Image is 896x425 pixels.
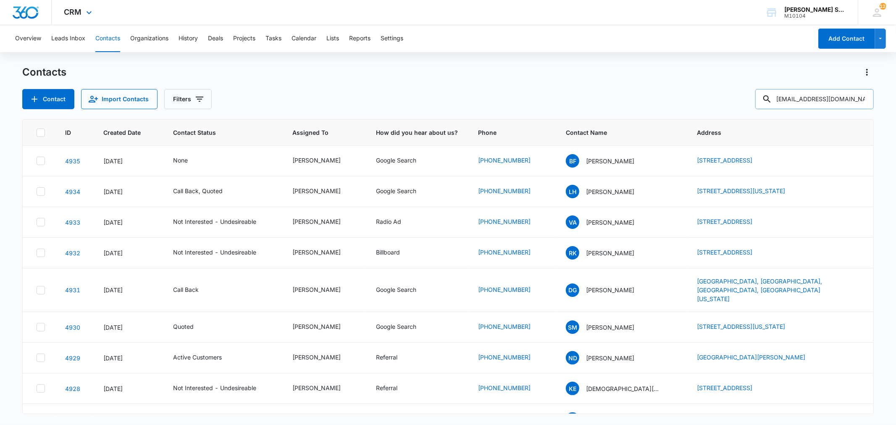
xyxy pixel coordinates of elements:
[376,353,413,363] div: How did you hear about us? - Referral - Select to Edit Field
[376,248,400,257] div: Billboard
[566,351,649,365] div: Contact Name - Nick Dammann - Select to Edit Field
[376,322,431,332] div: How did you hear about us? - Google Search - Select to Edit Field
[860,66,874,79] button: Actions
[566,283,649,297] div: Contact Name - Divanshi Gupta - Select to Edit Field
[173,186,238,197] div: Contact Status - Call Back, Quoted - Select to Edit Field
[697,278,822,302] a: [GEOGRAPHIC_DATA], [GEOGRAPHIC_DATA], [GEOGRAPHIC_DATA], [GEOGRAPHIC_DATA][US_STATE]
[586,323,634,332] p: [PERSON_NAME]
[376,353,397,362] div: Referral
[376,186,431,197] div: How did you hear about us? - Google Search - Select to Edit Field
[478,322,546,332] div: Phone - (513) 488-2888 - Select to Edit Field
[326,25,339,52] button: Lists
[173,248,256,257] div: Not Interested - Undesireable
[818,29,875,49] button: Add Contact
[292,186,341,195] div: [PERSON_NAME]
[478,156,531,165] a: [PHONE_NUMBER]
[103,384,153,393] div: [DATE]
[65,324,80,331] a: Navigate to contact details page for Subhash Makkena
[376,217,401,226] div: Radio Ad
[478,322,531,331] a: [PHONE_NUMBER]
[173,383,256,392] div: Not Interested - Undesireable
[64,8,82,16] span: CRM
[880,3,886,10] span: 124
[478,383,531,392] a: [PHONE_NUMBER]
[292,25,316,52] button: Calendar
[586,187,634,196] p: [PERSON_NAME]
[292,217,341,226] div: [PERSON_NAME]
[65,219,80,226] a: Navigate to contact details page for Velma Avery
[103,187,153,196] div: [DATE]
[376,322,416,331] div: Google Search
[478,383,546,394] div: Phone - (903) 932-8001 - Select to Edit Field
[376,186,416,195] div: Google Search
[478,128,533,137] span: Phone
[376,383,397,392] div: Referral
[697,248,767,258] div: Address - 960 Bird Spring Lane, HOUSTON, TX, 77263 - Select to Edit Field
[65,128,71,137] span: ID
[292,248,341,257] div: [PERSON_NAME]
[51,25,85,52] button: Leads Inbox
[173,353,222,362] div: Active Customers
[376,383,413,394] div: How did you hear about us? - Referral - Select to Edit Field
[173,217,256,226] div: Not Interested - Undesireable
[15,25,41,52] button: Overview
[173,322,194,331] div: Quoted
[586,384,662,393] p: [DEMOGRAPHIC_DATA][PERSON_NAME]
[586,249,634,257] p: [PERSON_NAME]
[566,246,649,260] div: Contact Name - Rene Kott - Select to Edit Field
[478,217,531,226] a: [PHONE_NUMBER]
[265,25,281,52] button: Tasks
[566,185,579,198] span: LH
[103,218,153,227] div: [DATE]
[566,246,579,260] span: RK
[697,353,820,363] div: Address - 11500 Glenn, Plainfield, IL, 60585 - Select to Edit Field
[65,249,80,257] a: Navigate to contact details page for Rene Kott
[103,249,153,257] div: [DATE]
[65,157,80,165] a: Navigate to contact details page for Brian Fey
[478,217,546,227] div: Phone - (626) 972-7642 - Select to Edit Field
[566,382,579,395] span: KE
[103,128,141,137] span: Created Date
[173,217,271,227] div: Contact Status - Not Interested - Undesireable - Select to Edit Field
[376,128,458,137] span: How did you hear about us?
[478,353,531,362] a: [PHONE_NUMBER]
[173,285,199,294] div: Call Back
[478,285,531,294] a: [PHONE_NUMBER]
[95,25,120,52] button: Contacts
[292,186,356,197] div: Assigned To - Jim McDevitt - Select to Edit Field
[697,249,752,256] a: [STREET_ADDRESS]
[173,156,188,165] div: None
[376,285,431,295] div: How did you hear about us? - Google Search - Select to Edit Field
[566,154,649,168] div: Contact Name - Brian Fey - Select to Edit Field
[566,215,579,229] span: VA
[65,385,80,392] a: Navigate to contact details page for KRISTEN ELLIOTT
[103,157,153,165] div: [DATE]
[566,320,649,334] div: Contact Name - Subhash Makkena - Select to Edit Field
[784,6,846,13] div: account name
[292,285,341,294] div: [PERSON_NAME]
[697,218,752,225] a: [STREET_ADDRESS]
[173,128,260,137] span: Contact Status
[22,66,66,79] h1: Contacts
[376,285,416,294] div: Google Search
[478,186,546,197] div: Phone - (815) 245-6744 - Select to Edit Field
[697,277,859,303] div: Address - Dallas, TX, USA, Dallas, Texas, 75001 - Select to Edit Field
[566,283,579,297] span: DG
[697,322,800,332] div: Address - 908 Lakeridge Ct, Aurora, Illinois, 60502 - Select to Edit Field
[697,323,785,330] a: [STREET_ADDRESS][US_STATE]
[697,186,800,197] div: Address - 21363 Willow Pass, Shorewood, Illinois, 60404 - Select to Edit Field
[376,156,431,166] div: How did you hear about us? - Google Search - Select to Edit Field
[179,25,198,52] button: History
[81,89,158,109] button: Import Contacts
[697,384,752,391] a: [STREET_ADDRESS]
[697,156,767,166] div: Address - 6051 Jordan Way, Frisco, TX, 75034 - Select to Edit Field
[755,89,874,109] input: Search Contacts
[65,354,80,362] a: Navigate to contact details page for Nick Dammann
[173,353,237,363] div: Contact Status - Active Customers - Select to Edit Field
[697,217,767,227] div: Address - 1106 Aviation Way, Arcadia, CA, 91066 - Select to Edit Field
[566,128,665,137] span: Contact Name
[376,248,415,258] div: How did you hear about us? - Billboard - Select to Edit Field
[292,217,356,227] div: Assigned To - Kenneth Florman - Select to Edit Field
[233,25,255,52] button: Projects
[173,322,209,332] div: Contact Status - Quoted - Select to Edit Field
